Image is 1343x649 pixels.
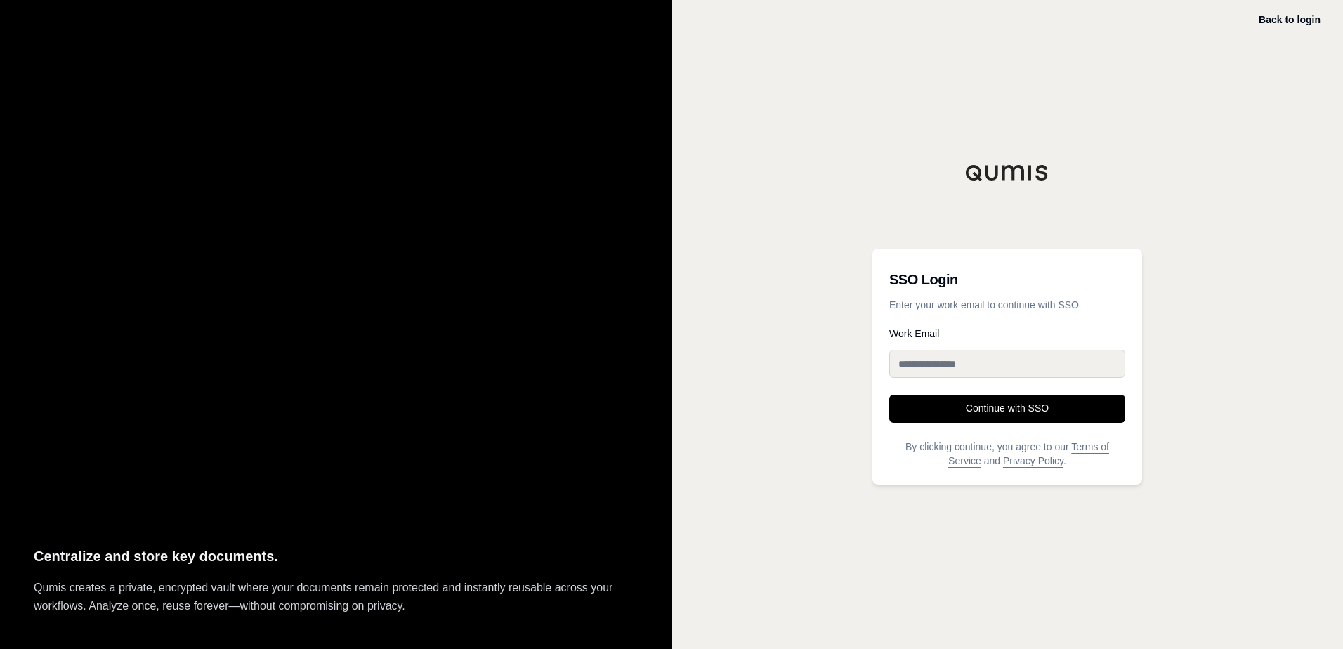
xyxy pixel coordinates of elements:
[34,579,638,615] p: Qumis creates a private, encrypted vault where your documents remain protected and instantly reus...
[889,440,1125,468] p: By clicking continue, you agree to our and .
[889,395,1125,423] button: Continue with SSO
[965,164,1049,181] img: Qumis
[889,329,1125,339] label: Work Email
[889,298,1125,312] p: Enter your work email to continue with SSO
[1003,455,1063,466] a: Privacy Policy
[889,265,1125,294] h3: SSO Login
[1259,14,1321,25] a: Back to login
[34,545,638,568] p: Centralize and store key documents.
